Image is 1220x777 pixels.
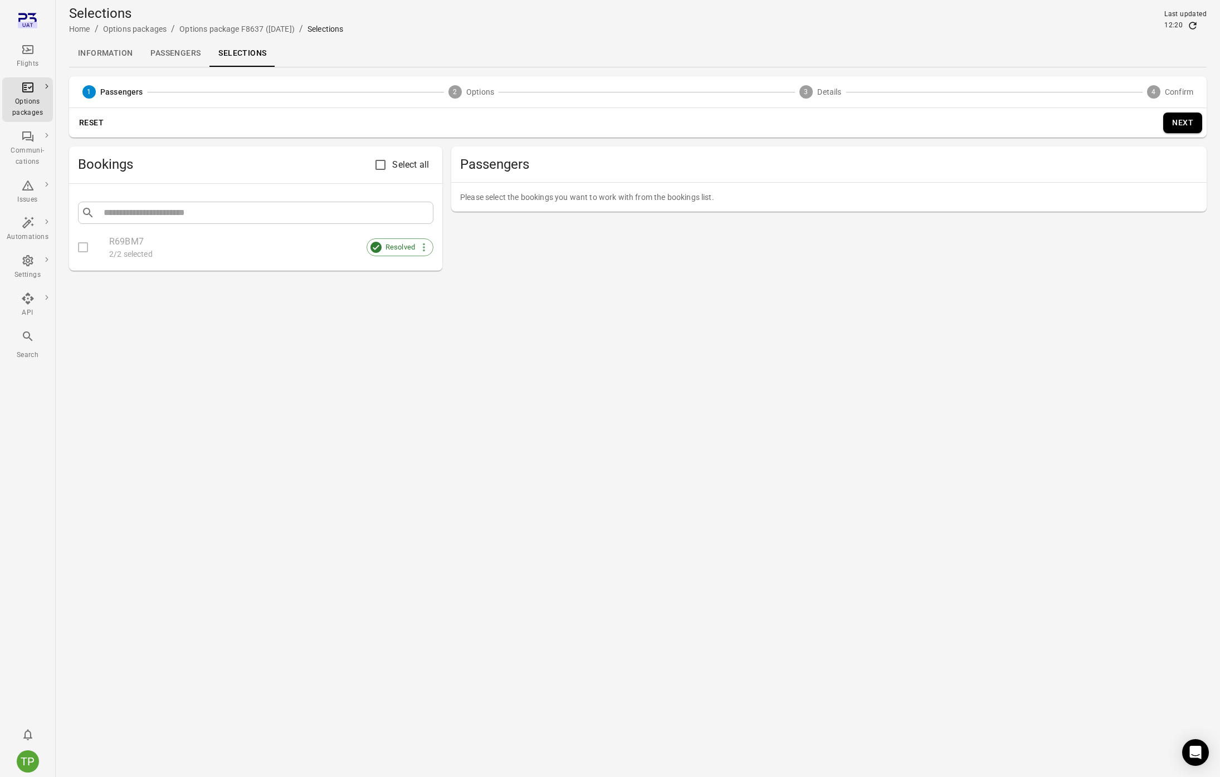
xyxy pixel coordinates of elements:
a: Selections [209,40,275,67]
div: Last updated [1164,9,1207,20]
span: Options [466,86,494,97]
a: Passengers [141,40,209,67]
span: Resolved [379,242,421,253]
div: Flights [7,58,48,70]
li: / [299,22,303,36]
span: Passengers [100,86,143,97]
text: 2 [453,88,457,96]
div: R69BM7 [109,235,433,248]
text: 1 [87,88,91,96]
div: Selections [308,23,344,35]
a: Home [69,25,90,33]
div: 2/2 selected [109,248,433,260]
span: Select all [392,158,429,172]
div: Automations [7,232,48,243]
div: Options packages [7,96,48,119]
a: Information [69,40,141,67]
a: Issues [2,175,53,209]
li: / [95,22,99,36]
a: Flights [2,40,53,73]
div: Open Intercom Messenger [1182,739,1209,766]
div: Resolved [367,238,433,256]
h2: Bookings [78,155,375,173]
span: Passengers [460,155,1198,173]
text: 4 [1151,88,1155,96]
nav: Breadcrumbs [69,22,343,36]
button: Refresh data [1187,20,1198,31]
a: Options packages [103,25,167,33]
a: Options package F8637 ([DATE]) [179,25,295,33]
a: API [2,289,53,322]
a: Settings [2,251,53,284]
text: 3 [804,88,808,96]
div: 12:20 [1164,20,1183,31]
button: Next [1163,113,1202,133]
div: Issues [7,194,48,206]
button: Notifications [17,724,39,746]
div: TP [17,750,39,773]
div: Search [7,350,48,361]
span: Confirm [1165,86,1193,97]
p: Please select the bookings you want to work with from the bookings list. [460,192,1198,203]
div: Local navigation [69,40,1207,67]
button: Search [2,326,53,364]
li: / [171,22,175,36]
span: Details [817,86,841,97]
div: API [7,307,48,319]
a: Options packages [2,77,53,122]
div: Communi-cations [7,145,48,168]
h1: Selections [69,4,343,22]
button: Reset [74,113,109,133]
a: Communi-cations [2,126,53,171]
div: Settings [7,270,48,281]
a: Automations [2,213,53,246]
button: Tomas Pall Mate [12,746,43,777]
